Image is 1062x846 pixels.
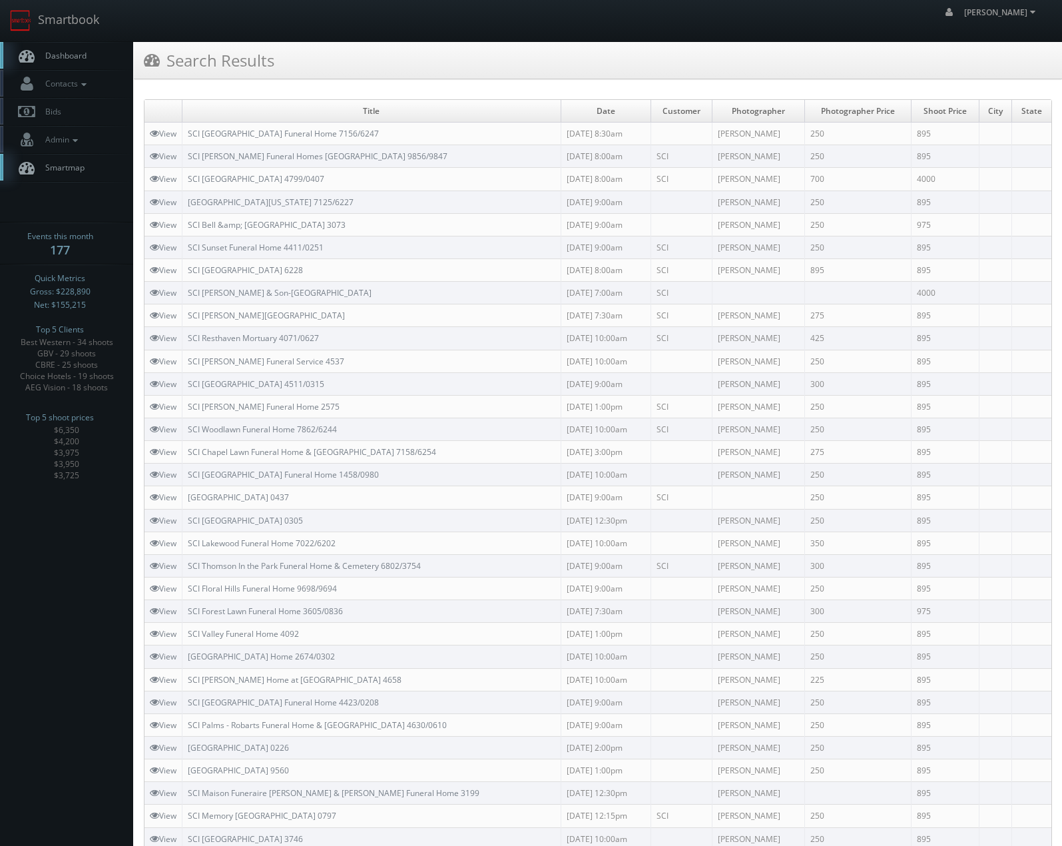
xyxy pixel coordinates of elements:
td: [PERSON_NAME] [712,191,805,213]
td: [DATE] 8:00am [561,168,651,191]
a: [GEOGRAPHIC_DATA] 0437 [188,492,289,503]
td: 895 [804,258,911,281]
a: SCI [GEOGRAPHIC_DATA] Funeral Home 7156/6247 [188,128,379,139]
a: SCI Forest Lawn Funeral Home 3605/0836 [188,606,343,617]
td: SCI [651,145,712,168]
a: View [150,538,176,549]
td: [DATE] 9:00am [561,691,651,713]
a: SCI [GEOGRAPHIC_DATA] Funeral Home 4423/0208 [188,697,379,708]
td: [PERSON_NAME] [712,713,805,736]
td: 275 [804,304,911,327]
td: [DATE] 10:00am [561,350,651,372]
td: SCI [651,486,712,509]
td: [DATE] 1:00pm [561,759,651,782]
a: SCI [GEOGRAPHIC_DATA] Funeral Home 1458/0980 [188,469,379,480]
td: Photographer Price [804,100,911,123]
td: 895 [911,805,979,827]
a: View [150,446,176,458]
a: SCI [PERSON_NAME] & Son-[GEOGRAPHIC_DATA] [188,287,372,298]
td: Date [561,100,651,123]
a: View [150,332,176,344]
td: 250 [804,145,911,168]
a: SCI Maison Funeraire [PERSON_NAME] & [PERSON_NAME] Funeral Home 3199 [188,787,479,799]
span: Top 5 shoot prices [26,411,94,424]
a: View [150,219,176,230]
td: [DATE] 3:00pm [561,441,651,464]
td: 250 [804,736,911,759]
td: 250 [804,691,911,713]
td: SCI [651,236,712,258]
td: 895 [911,395,979,418]
td: 895 [911,236,979,258]
a: View [150,401,176,412]
td: 4000 [911,168,979,191]
a: View [150,628,176,639]
td: [DATE] 7:00am [561,282,651,304]
a: SCI Floral Hills Funeral Home 9698/9694 [188,583,337,594]
td: [PERSON_NAME] [712,554,805,577]
td: 895 [911,258,979,281]
td: [DATE] 9:00am [561,554,651,577]
span: Gross: $228,890 [30,285,91,298]
td: 300 [804,600,911,623]
td: 250 [804,464,911,486]
td: 250 [804,645,911,668]
a: SCI [PERSON_NAME] Funeral Service 4537 [188,356,344,367]
a: SCI [GEOGRAPHIC_DATA] 4511/0315 [188,378,324,390]
a: View [150,787,176,799]
td: [PERSON_NAME] [712,372,805,395]
td: [DATE] 9:00am [561,236,651,258]
td: 895 [911,123,979,145]
a: View [150,264,176,276]
a: View [150,833,176,845]
a: [GEOGRAPHIC_DATA] Home 2674/0302 [188,651,335,662]
td: [PERSON_NAME] [712,759,805,782]
a: View [150,697,176,708]
a: View [150,492,176,503]
td: 975 [911,213,979,236]
td: SCI [651,304,712,327]
td: 895 [911,713,979,736]
td: 250 [804,236,911,258]
a: SCI [PERSON_NAME] Funeral Homes [GEOGRAPHIC_DATA] 9856/9847 [188,151,447,162]
td: 250 [804,759,911,782]
a: SCI Lakewood Funeral Home 7022/6202 [188,538,336,549]
td: 895 [911,532,979,554]
td: 895 [911,691,979,713]
a: [GEOGRAPHIC_DATA] 9560 [188,765,289,776]
td: 350 [804,532,911,554]
a: SCI Thomson In the Park Funeral Home & Cemetery 6802/3754 [188,560,421,572]
a: SCI Palms - Robarts Funeral Home & [GEOGRAPHIC_DATA] 4630/0610 [188,719,447,731]
td: Shoot Price [911,100,979,123]
td: 250 [804,350,911,372]
a: View [150,560,176,572]
td: [PERSON_NAME] [712,304,805,327]
td: 250 [804,213,911,236]
a: View [150,515,176,526]
a: SCI Sunset Funeral Home 4411/0251 [188,242,324,253]
a: View [150,424,176,435]
span: Top 5 Clients [36,323,84,336]
td: 895 [911,736,979,759]
td: 4000 [911,282,979,304]
td: [DATE] 1:00pm [561,395,651,418]
td: [PERSON_NAME] [712,258,805,281]
td: [PERSON_NAME] [712,623,805,645]
td: [DATE] 10:00am [561,645,651,668]
td: SCI [651,327,712,350]
td: 250 [804,395,911,418]
a: View [150,674,176,685]
td: [PERSON_NAME] [712,418,805,440]
td: [DATE] 10:00am [561,327,651,350]
td: [PERSON_NAME] [712,395,805,418]
td: [DATE] 12:30pm [561,782,651,805]
td: 250 [804,418,911,440]
a: View [150,287,176,298]
a: SCI Bell &amp; [GEOGRAPHIC_DATA] 3073 [188,219,346,230]
td: 895 [911,645,979,668]
a: View [150,606,176,617]
td: [DATE] 12:15pm [561,805,651,827]
a: View [150,765,176,776]
a: SCI Resthaven Mortuary 4071/0627 [188,332,319,344]
td: [DATE] 12:30pm [561,509,651,532]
